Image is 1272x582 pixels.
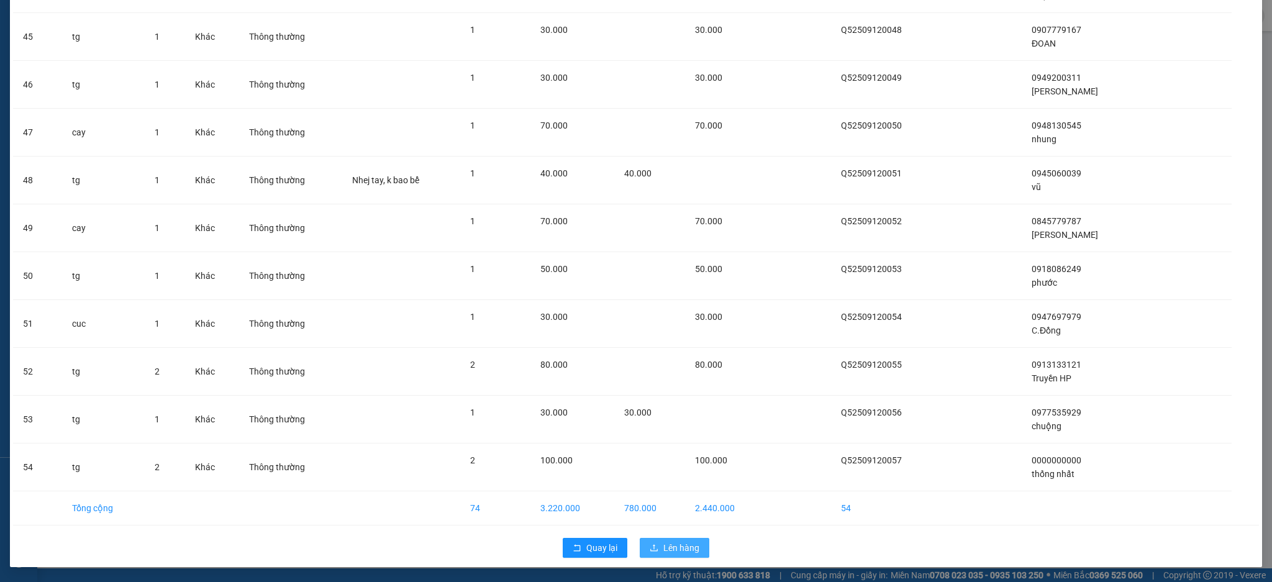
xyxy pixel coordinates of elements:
span: 0945060039 [1032,168,1081,178]
td: tg [62,396,145,443]
span: 2 [470,455,475,465]
span: 40.000 [540,168,568,178]
span: 1 [155,127,160,137]
span: [PERSON_NAME] [1032,230,1098,240]
td: Khác [185,443,239,491]
span: 30.000 [695,25,722,35]
span: Truyền HP [1032,373,1071,383]
span: Nhej tay, k bao bể [352,175,419,185]
span: Q52509120053 [841,264,902,274]
td: Khác [185,13,239,61]
td: Thông thường [239,300,342,348]
td: tg [62,252,145,300]
span: 80.000 [540,360,568,370]
td: Thông thường [239,13,342,61]
span: Quay lại [586,541,617,555]
span: 1 [155,175,160,185]
span: 0977535929 [1032,407,1081,417]
td: 54 [831,491,941,525]
td: Thông thường [239,252,342,300]
td: Khác [185,109,239,157]
span: 2 [470,360,475,370]
span: Q52509120056 [841,407,902,417]
span: 0913133121 [1032,360,1081,370]
td: Khác [185,252,239,300]
span: 30.000 [540,312,568,322]
td: Thông thường [239,443,342,491]
td: Thông thường [239,61,342,109]
span: 2 [155,366,160,376]
td: Thông thường [239,204,342,252]
span: 1 [470,312,475,322]
span: 1 [155,32,160,42]
span: 80.000 [695,360,722,370]
td: 49 [13,204,62,252]
td: Khác [185,348,239,396]
span: 1 [155,223,160,233]
span: [PERSON_NAME] [1032,86,1098,96]
td: 74 [460,491,530,525]
span: 70.000 [540,216,568,226]
span: 1 [470,120,475,130]
td: tg [62,157,145,204]
td: Thông thường [239,396,342,443]
td: 51 [13,300,62,348]
td: Khác [185,396,239,443]
td: 50 [13,252,62,300]
span: 0000000000 [1032,455,1081,465]
td: 48 [13,157,62,204]
span: C.Đồng [1032,325,1061,335]
span: 1 [470,25,475,35]
td: tg [62,13,145,61]
span: 1 [470,407,475,417]
span: Q52509120049 [841,73,902,83]
span: Q52509120051 [841,168,902,178]
span: 70.000 [695,120,722,130]
span: 30.000 [624,407,652,417]
span: nhung [1032,134,1056,144]
span: 0907779167 [1032,25,1081,35]
td: 46 [13,61,62,109]
span: 70.000 [540,120,568,130]
span: 1 [470,168,475,178]
span: Q52509120048 [841,25,902,35]
span: 1 [155,271,160,281]
span: 30.000 [540,73,568,83]
span: 0918086249 [1032,264,1081,274]
span: chuộng [1032,421,1061,431]
span: 50.000 [695,264,722,274]
span: Q52509120050 [841,120,902,130]
span: Q52509120054 [841,312,902,322]
button: uploadLên hàng [640,538,709,558]
td: Khác [185,61,239,109]
td: tg [62,348,145,396]
span: 100.000 [540,455,573,465]
td: Thông thường [239,109,342,157]
span: 0845779787 [1032,216,1081,226]
span: 1 [155,80,160,89]
span: 30.000 [695,73,722,83]
span: 1 [470,264,475,274]
td: Khác [185,157,239,204]
span: ĐOAN [1032,39,1056,48]
td: Khác [185,300,239,348]
span: Q52509120057 [841,455,902,465]
button: rollbackQuay lại [563,538,627,558]
span: phước [1032,278,1057,288]
td: tg [62,443,145,491]
span: 0948130545 [1032,120,1081,130]
td: Thông thường [239,348,342,396]
span: 1 [155,414,160,424]
td: 2.440.000 [685,491,766,525]
td: Tổng cộng [62,491,145,525]
span: 30.000 [540,25,568,35]
span: 30.000 [540,407,568,417]
td: cuc [62,300,145,348]
td: 3.220.000 [530,491,614,525]
span: 0947697979 [1032,312,1081,322]
td: 54 [13,443,62,491]
span: thống nhất [1032,469,1074,479]
td: 780.000 [614,491,685,525]
span: rollback [573,543,581,553]
span: 100.000 [695,455,727,465]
